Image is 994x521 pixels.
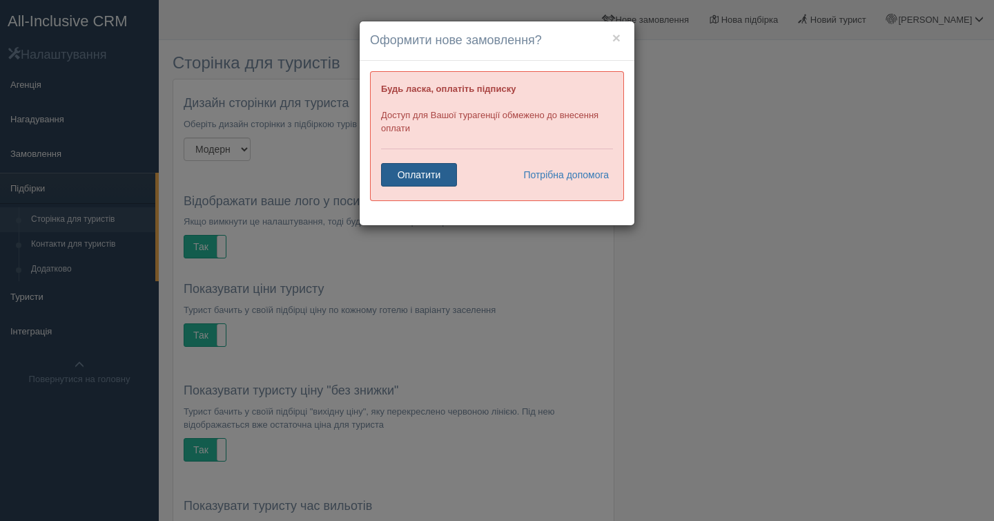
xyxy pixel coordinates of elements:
b: Будь ласка, оплатіть підписку [381,84,516,94]
button: × [612,30,621,45]
h4: Оформити нове замовлення? [370,32,624,50]
div: Доступ для Вашої турагенції обмежено до внесення оплати [370,71,624,201]
a: Потрібна допомога [514,163,610,187]
a: Оплатити [381,163,457,187]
